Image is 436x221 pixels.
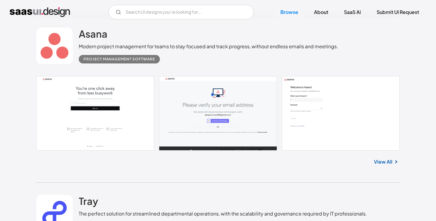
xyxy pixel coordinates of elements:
[10,7,70,17] a: home
[79,195,98,207] h2: Tray
[108,5,254,19] form: Email Form
[369,5,426,19] a: Submit UI Request
[79,28,107,40] h2: Asana
[84,56,155,63] div: Project Management Software
[108,5,254,19] input: Search UI designs you're looking for...
[273,5,306,19] a: Browse
[337,5,368,19] a: SaaS Ai
[374,158,392,165] a: View All
[307,5,335,19] a: About
[79,195,98,210] a: Tray
[79,210,367,217] div: The perfect solution for streamlined departmental operations, with the scalability and governance...
[79,43,338,50] div: Modern project management for teams to stay focused and track progress, without endless emails an...
[79,28,107,43] a: Asana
